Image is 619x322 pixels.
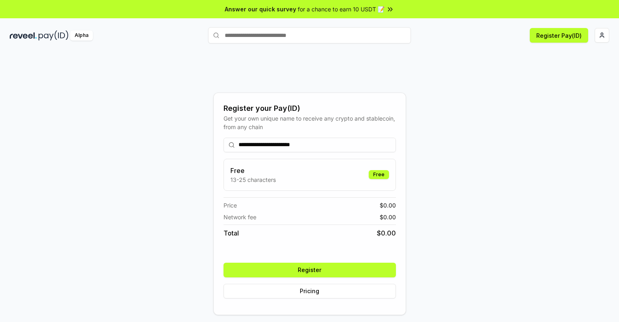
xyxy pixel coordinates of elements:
[230,166,276,175] h3: Free
[70,30,93,41] div: Alpha
[224,263,396,277] button: Register
[380,213,396,221] span: $ 0.00
[530,28,588,43] button: Register Pay(ID)
[224,228,239,238] span: Total
[225,5,296,13] span: Answer our quick survey
[10,30,37,41] img: reveel_dark
[298,5,385,13] span: for a chance to earn 10 USDT 📝
[224,284,396,298] button: Pricing
[39,30,69,41] img: pay_id
[230,175,276,184] p: 13-25 characters
[224,201,237,210] span: Price
[224,103,396,114] div: Register your Pay(ID)
[380,201,396,210] span: $ 0.00
[224,114,396,131] div: Get your own unique name to receive any crypto and stablecoin, from any chain
[377,228,396,238] span: $ 0.00
[369,170,389,179] div: Free
[224,213,256,221] span: Network fee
